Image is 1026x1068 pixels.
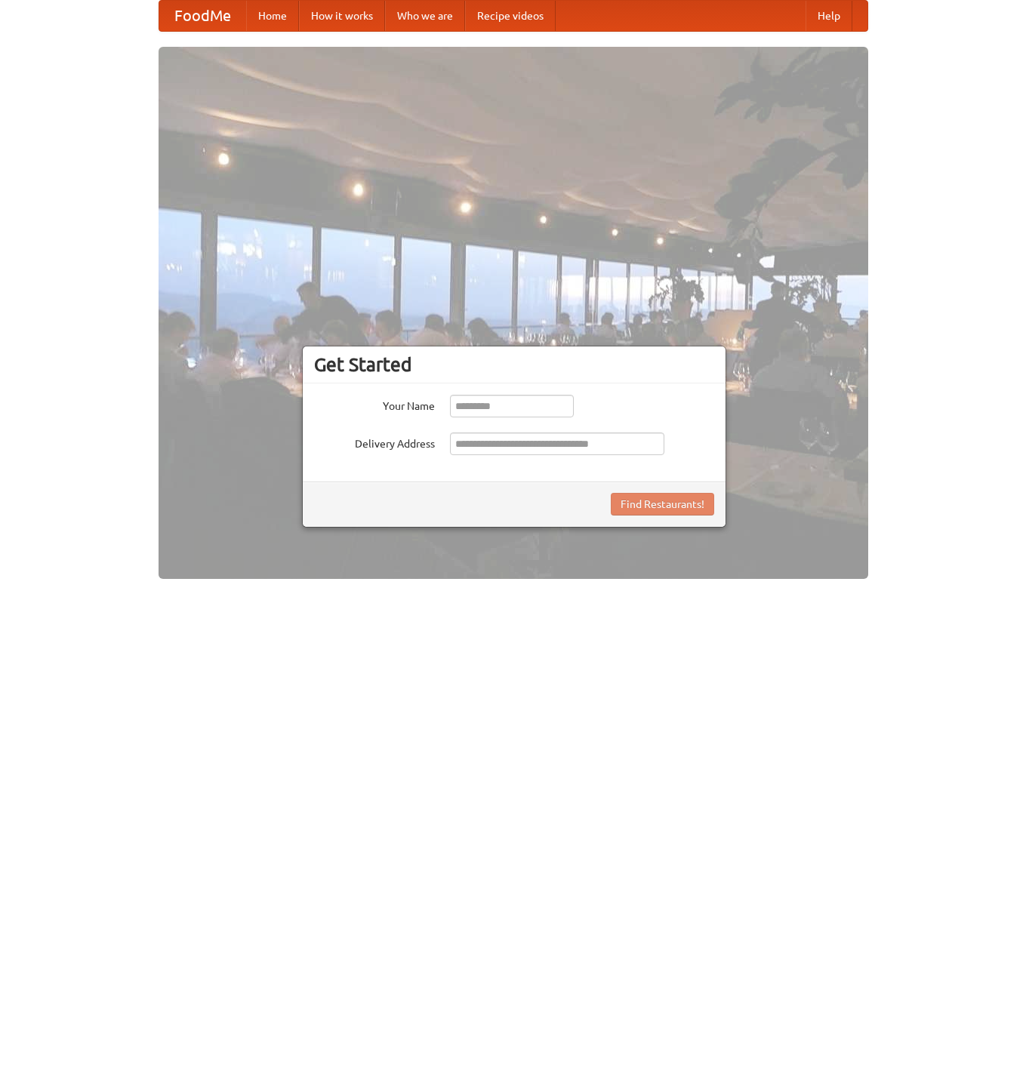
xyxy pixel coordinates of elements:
[159,1,246,31] a: FoodMe
[314,353,714,376] h3: Get Started
[246,1,299,31] a: Home
[314,395,435,414] label: Your Name
[806,1,852,31] a: Help
[314,432,435,451] label: Delivery Address
[611,493,714,516] button: Find Restaurants!
[299,1,385,31] a: How it works
[465,1,556,31] a: Recipe videos
[385,1,465,31] a: Who we are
